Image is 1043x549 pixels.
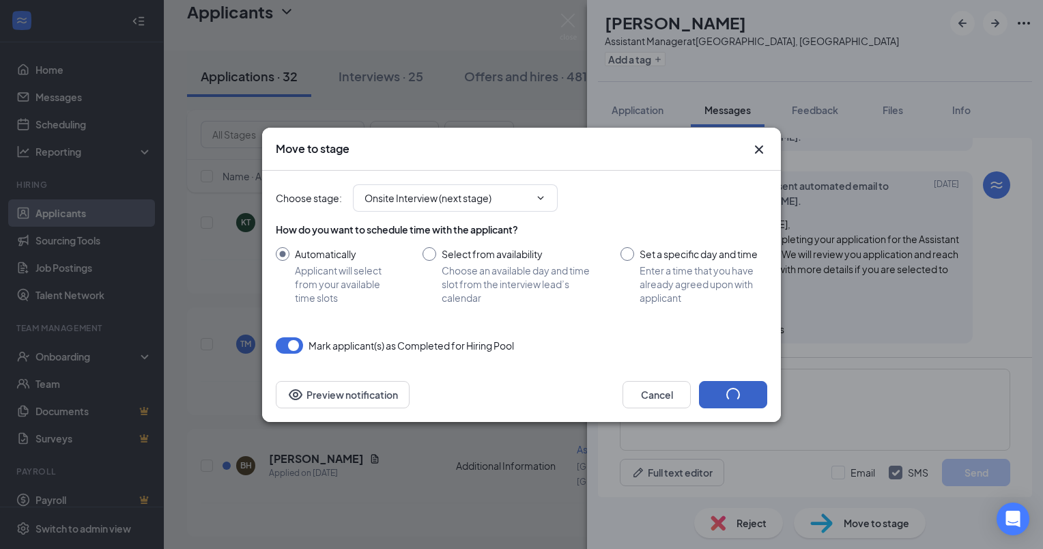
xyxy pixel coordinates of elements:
[309,337,514,354] span: Mark applicant(s) as Completed for Hiring Pool
[751,141,767,158] button: Close
[287,386,304,403] svg: Eye
[623,381,691,408] button: Cancel
[276,141,349,156] h3: Move to stage
[276,191,342,206] span: Choose stage :
[997,503,1029,535] div: Open Intercom Messenger
[276,381,410,408] button: Preview notificationEye
[276,223,767,236] div: How do you want to schedule time with the applicant?
[751,141,767,158] svg: Cross
[535,193,546,203] svg: ChevronDown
